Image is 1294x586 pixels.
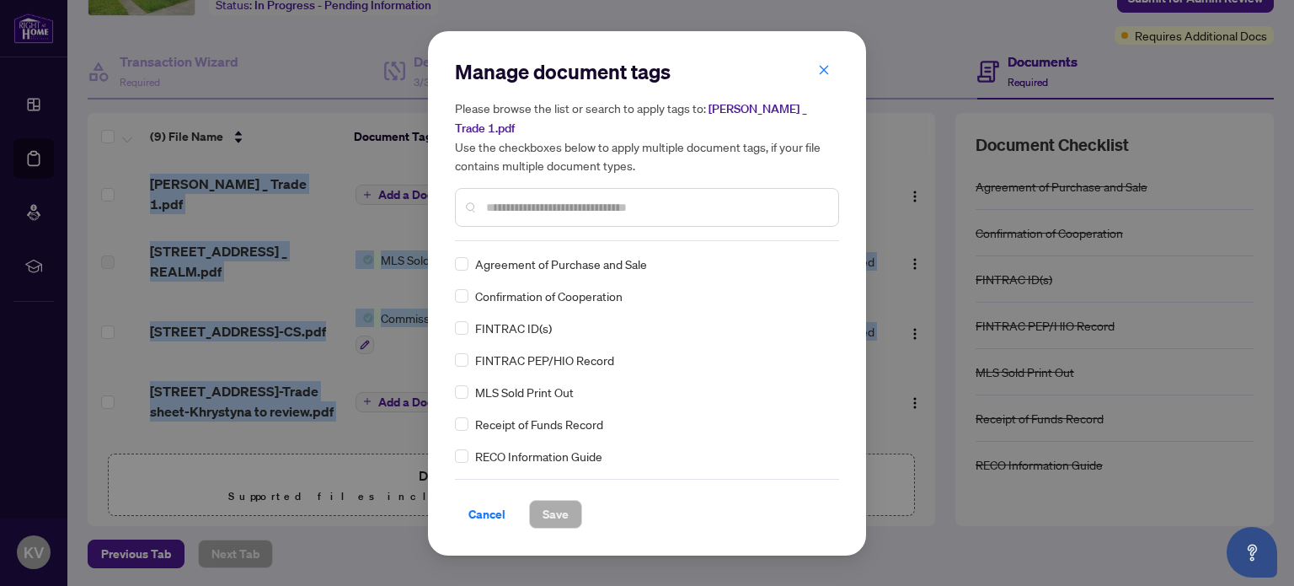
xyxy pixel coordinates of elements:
span: RECO Information Guide [475,447,602,465]
h2: Manage document tags [455,58,839,85]
button: Open asap [1227,527,1277,578]
button: Save [529,500,582,529]
h5: Please browse the list or search to apply tags to: Use the checkboxes below to apply multiple doc... [455,99,839,175]
span: FINTRAC PEP/HIO Record [475,351,614,369]
span: MLS Sold Print Out [475,383,574,401]
span: close [818,64,830,76]
span: Cancel [468,501,505,528]
span: FINTRAC ID(s) [475,319,552,337]
button: Cancel [455,500,519,529]
span: Confirmation of Cooperation [475,287,623,305]
span: [PERSON_NAME] _ Trade 1.pdf [455,101,807,136]
span: Agreement of Purchase and Sale [475,255,647,273]
span: Receipt of Funds Record [475,415,603,433]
